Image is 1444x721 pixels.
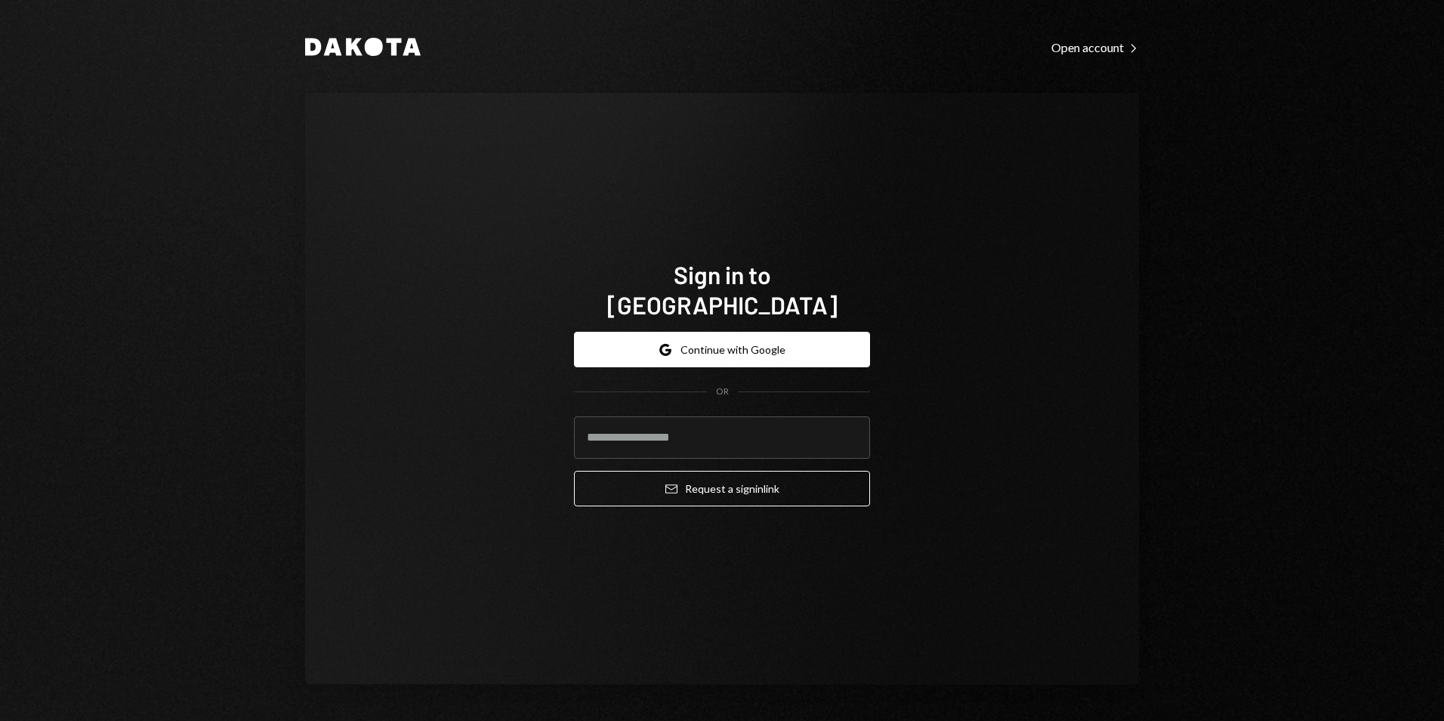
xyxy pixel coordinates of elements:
[716,385,729,398] div: OR
[574,259,870,320] h1: Sign in to [GEOGRAPHIC_DATA]
[574,471,870,506] button: Request a signinlink
[574,332,870,367] button: Continue with Google
[1051,40,1139,55] div: Open account
[1051,39,1139,55] a: Open account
